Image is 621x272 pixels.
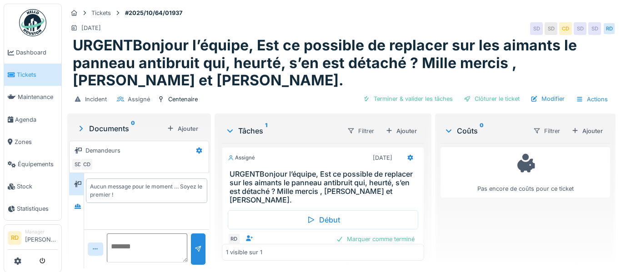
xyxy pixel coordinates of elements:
div: SD [71,158,84,171]
div: Documents [76,123,163,134]
div: Tâches [225,125,340,136]
div: Ajouter [163,123,202,135]
div: Pas encore de coûts pour ce ticket [446,151,604,193]
li: RD [8,231,21,245]
a: Tickets [4,64,61,86]
a: RD Manager[PERSON_NAME] [8,228,58,250]
div: Assigné [228,154,255,162]
img: Badge_color-CXgf-gQk.svg [19,9,46,36]
div: SD [574,22,586,35]
span: Tickets [17,70,58,79]
div: [DATE] [81,24,101,32]
sup: 1 [265,125,267,136]
span: Stock [17,182,58,191]
a: Équipements [4,153,61,175]
div: Début [228,210,419,229]
div: Coûts [444,125,526,136]
div: RD [228,233,240,246]
div: [DATE] [373,153,392,162]
span: Agenda [15,115,58,124]
a: Dashboard [4,41,61,64]
div: Filtrer [343,124,378,138]
strong: #2025/10/64/01937 [121,9,186,17]
a: Stock [4,175,61,198]
div: SD [530,22,543,35]
div: CD [80,158,93,171]
div: Ajouter [568,125,606,137]
div: Incident [85,95,107,104]
div: Tickets [91,9,111,17]
div: Filtrer [529,124,564,138]
div: Marquer comme terminé [332,233,418,245]
div: Clôturer le ticket [460,93,523,105]
a: Zones [4,131,61,153]
div: Actions [572,93,612,106]
div: Modifier [527,93,568,105]
sup: 0 [480,125,484,136]
div: Manager [25,228,58,235]
div: SD [545,22,557,35]
a: Statistiques [4,198,61,220]
h1: URGENTBonjour l’équipe, Est ce possible de replacer sur les aimants le panneau antibruit qui, heu... [73,37,610,89]
sup: 0 [131,123,135,134]
div: 1 visible sur 1 [226,248,262,257]
h3: URGENTBonjour l’équipe, Est ce possible de replacer sur les aimants le panneau antibruit qui, heu... [230,170,421,205]
div: Terminer & valider les tâches [359,93,456,105]
div: CD [559,22,572,35]
span: Statistiques [17,204,58,213]
div: RD [603,22,616,35]
span: Maintenance [18,93,58,101]
span: Dashboard [16,48,58,57]
a: Maintenance [4,86,61,108]
div: Assigné [128,95,150,104]
div: Ajouter [382,125,421,137]
div: Centenaire [168,95,198,104]
a: Agenda [4,109,61,131]
span: Zones [15,138,58,146]
div: Aucun message pour le moment … Soyez le premier ! [90,183,203,199]
li: [PERSON_NAME] [25,228,58,248]
div: Demandeurs [85,146,120,155]
span: Équipements [18,160,58,168]
div: SD [588,22,601,35]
